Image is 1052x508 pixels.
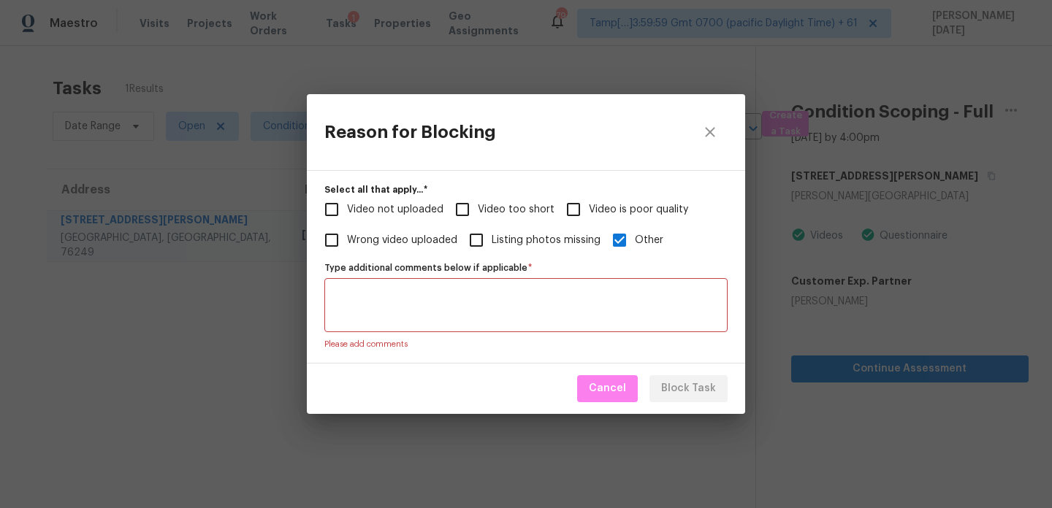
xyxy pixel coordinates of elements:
[347,202,443,218] span: Video not uploaded
[604,225,635,255] span: Other
[316,194,347,225] span: Video not uploaded
[693,115,728,150] button: close
[558,194,589,225] span: Video is poor quality
[577,375,638,402] button: Cancel
[324,185,728,194] label: Select all that apply...
[316,225,347,255] span: Wrong video uploaded
[324,122,496,142] h3: Reason for Blocking
[492,233,601,248] span: Listing photos missing
[478,202,554,218] span: Video too short
[589,380,626,398] span: Cancel
[635,233,663,248] span: Other
[347,233,457,248] span: Wrong video uploaded
[324,338,728,351] p: Please add comments
[589,202,688,218] span: Video is poor quality
[324,258,728,351] div: Additional Comments
[461,225,492,255] span: Listing photos missing
[324,263,728,272] label: Type additional comments below if applicable
[447,194,478,225] span: Video too short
